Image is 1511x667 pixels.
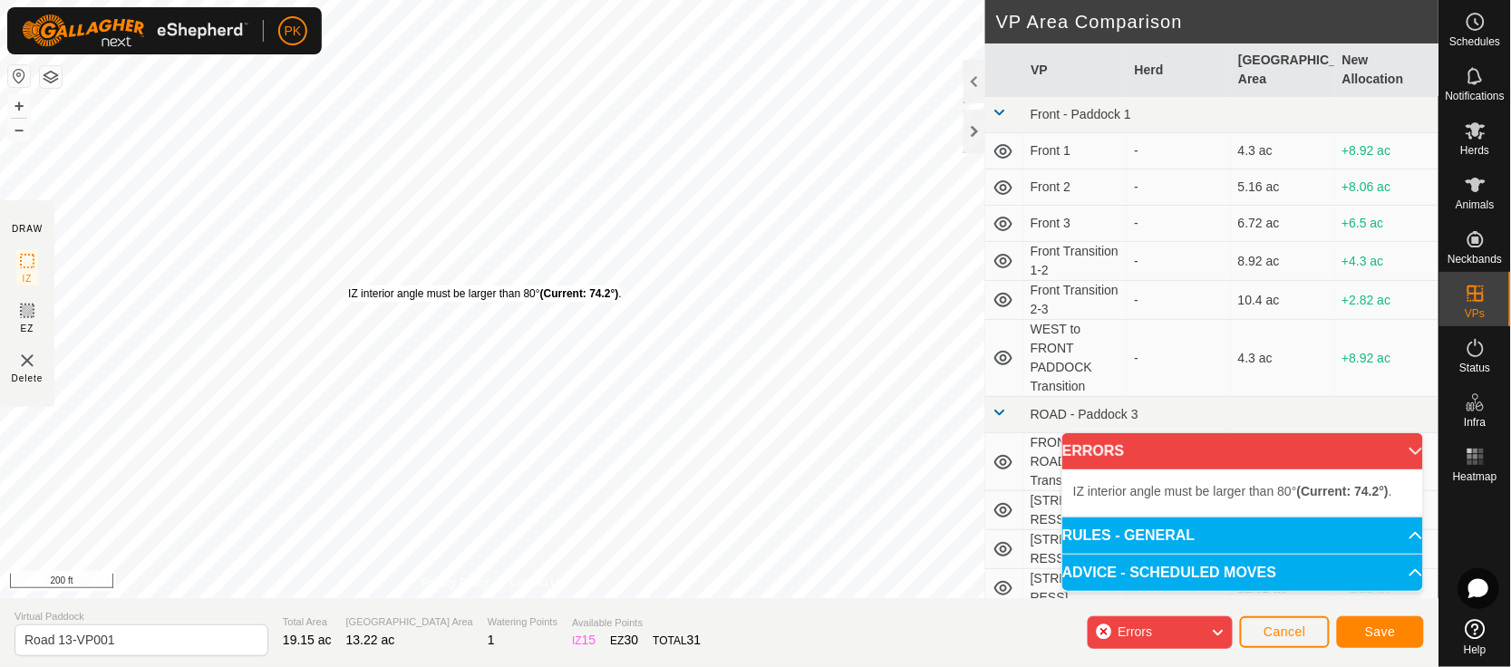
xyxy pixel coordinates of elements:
[15,609,268,624] span: Virtual Paddock
[1464,644,1487,655] span: Help
[8,65,30,87] button: Reset Map
[1231,320,1335,397] td: 4.3 ac
[12,372,44,385] span: Delete
[1465,308,1485,319] span: VPs
[488,614,557,630] span: Watering Points
[1073,484,1392,498] span: IZ interior angle must be larger than 80° .
[1023,569,1128,608] td: [STREET_ADDRESS]
[283,633,332,647] span: 19.15 ac
[1134,141,1224,160] div: -
[1231,133,1335,169] td: 4.3 ac
[1439,612,1511,662] a: Help
[8,95,30,117] button: +
[1023,433,1128,491] td: FRONT to ROAD Transition
[346,614,473,630] span: [GEOGRAPHIC_DATA] Area
[1127,43,1231,97] th: Herd
[1023,281,1128,320] td: Front Transition 2-3
[1118,624,1152,639] span: Errors
[488,633,495,647] span: 1
[1334,43,1438,97] th: New Allocation
[1062,517,1423,554] p-accordion-header: RULES - GENERAL
[1031,107,1131,121] span: Front - Paddock 1
[1023,43,1128,97] th: VP
[12,222,43,236] div: DRAW
[23,272,33,285] span: IZ
[40,66,62,88] button: Map Layers
[1448,254,1502,265] span: Neckbands
[1449,36,1500,47] span: Schedules
[572,631,596,650] div: IZ
[1240,616,1330,648] button: Cancel
[1453,471,1497,482] span: Heatmap
[1231,169,1335,206] td: 5.16 ac
[1334,281,1438,320] td: +2.82 ac
[1297,484,1389,498] b: (Current: 74.2°)
[1031,407,1138,421] span: ROAD - Paddock 3
[582,633,596,647] span: 15
[1464,417,1486,428] span: Infra
[22,14,248,47] img: Gallagher Logo
[625,633,639,647] span: 30
[1023,206,1128,242] td: Front 3
[421,575,489,591] a: Privacy Policy
[16,350,38,372] img: VP
[1231,242,1335,281] td: 8.92 ac
[348,285,622,302] div: IZ interior angle must be larger than 80° .
[1062,444,1124,459] span: ERRORS
[653,631,701,650] div: TOTAL
[1334,242,1438,281] td: +4.3 ac
[1062,555,1423,591] p-accordion-header: ADVICE - SCHEDULED MOVES
[1337,616,1424,648] button: Save
[1334,320,1438,397] td: +8.92 ac
[1134,349,1224,368] div: -
[1023,169,1128,206] td: Front 2
[1062,528,1196,543] span: RULES - GENERAL
[1459,362,1490,373] span: Status
[346,633,395,647] span: 13.22 ac
[1062,565,1276,580] span: ADVICE - SCHEDULED MOVES
[1134,178,1224,197] div: -
[510,575,564,591] a: Contact Us
[1456,199,1495,210] span: Animals
[1334,206,1438,242] td: +6.5 ac
[1334,133,1438,169] td: +8.92 ac
[996,11,1438,33] h2: VP Area Comparison
[1231,43,1335,97] th: [GEOGRAPHIC_DATA] Area
[1062,433,1423,469] p-accordion-header: ERRORS
[1134,291,1224,310] div: -
[1023,242,1128,281] td: Front Transition 1-2
[21,322,34,335] span: EZ
[1264,624,1306,639] span: Cancel
[1365,624,1396,639] span: Save
[1023,530,1128,569] td: [STREET_ADDRESS]
[8,119,30,140] button: –
[285,22,302,41] span: PK
[687,633,702,647] span: 31
[1134,252,1224,271] div: -
[1023,320,1128,397] td: WEST to FRONT PADDOCK Transition
[1062,469,1423,517] p-accordion-content: ERRORS
[1334,169,1438,206] td: +8.06 ac
[1023,491,1128,530] td: [STREET_ADDRESS]
[1023,133,1128,169] td: Front 1
[610,631,638,650] div: EZ
[1460,145,1489,156] span: Herds
[1446,91,1505,101] span: Notifications
[283,614,332,630] span: Total Area
[572,615,701,631] span: Available Points
[1231,281,1335,320] td: 10.4 ac
[540,287,619,300] b: (Current: 74.2°)
[1231,206,1335,242] td: 6.72 ac
[1134,214,1224,233] div: -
